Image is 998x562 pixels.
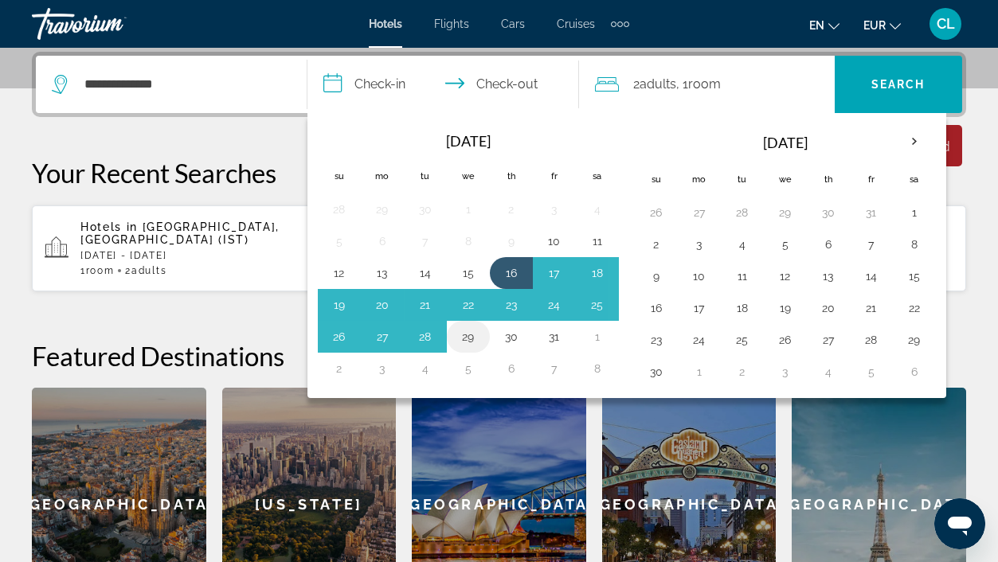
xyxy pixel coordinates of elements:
p: [DATE] - [DATE] [80,250,320,261]
input: Search hotel destination [83,72,283,96]
button: Day 7 [542,357,567,380]
button: Day 13 [370,262,395,284]
button: Day 29 [456,326,481,348]
button: Day 6 [902,361,927,383]
button: Day 17 [687,297,712,319]
h2: Featured Destinations [32,340,966,372]
button: Select check in and out date [307,56,579,113]
button: Day 1 [585,326,610,348]
span: [GEOGRAPHIC_DATA], [GEOGRAPHIC_DATA] (IST) [80,221,280,246]
button: Day 4 [730,233,755,256]
button: Day 7 [859,233,884,256]
button: Day 8 [456,230,481,252]
button: Day 18 [585,262,610,284]
button: Day 1 [456,198,481,221]
button: Day 20 [816,297,841,319]
button: Day 23 [499,294,524,316]
iframe: Bouton de lancement de la fenêtre de messagerie [934,498,985,549]
button: Extra navigation items [611,11,629,37]
span: Adults [640,76,676,92]
button: Day 30 [413,198,438,221]
button: Day 28 [859,329,884,351]
button: Day 27 [370,326,395,348]
button: Day 31 [859,201,884,224]
button: Change language [809,14,839,37]
span: Hotels in [80,221,138,233]
button: Day 2 [327,357,352,380]
button: Day 17 [542,262,567,284]
span: , 1 [676,73,721,96]
span: Room [86,265,115,276]
button: Day 18 [730,297,755,319]
span: en [809,19,824,32]
a: Travorium [32,3,191,45]
button: Day 10 [542,230,567,252]
button: Day 1 [687,361,712,383]
button: Day 28 [413,326,438,348]
span: EUR [863,19,886,32]
div: Search widget [36,56,962,113]
a: Cruises [557,18,595,30]
button: Day 24 [687,329,712,351]
button: Day 14 [859,265,884,287]
button: Day 13 [816,265,841,287]
th: [DATE] [361,123,576,158]
span: Flights [434,18,469,30]
button: Day 6 [370,230,395,252]
button: Day 26 [773,329,798,351]
button: Day 30 [816,201,841,224]
button: Day 25 [585,294,610,316]
a: Cars [501,18,525,30]
button: Day 26 [327,326,352,348]
button: Day 2 [730,361,755,383]
button: Change currency [863,14,901,37]
button: Travelers: 2 adults, 0 children [579,56,835,113]
button: Day 3 [773,361,798,383]
th: [DATE] [678,123,893,162]
button: Day 3 [542,198,567,221]
table: Right calendar grid [635,123,936,388]
button: Day 4 [816,361,841,383]
button: Day 28 [327,198,352,221]
button: Day 8 [902,233,927,256]
a: Hotels [369,18,402,30]
button: Day 4 [585,198,610,221]
button: Day 30 [644,361,669,383]
button: Day 8 [585,357,610,380]
span: Search [871,78,926,91]
button: Day 5 [327,230,352,252]
button: Day 31 [542,326,567,348]
button: Day 15 [456,262,481,284]
button: Day 5 [456,357,481,380]
button: Day 25 [730,329,755,351]
button: Day 2 [499,198,524,221]
button: Day 15 [902,265,927,287]
button: Day 26 [644,201,669,224]
button: Day 14 [413,262,438,284]
span: 2 [125,265,166,276]
button: Day 5 [773,233,798,256]
button: Day 9 [499,230,524,252]
button: Day 23 [644,329,669,351]
button: Day 6 [499,357,524,380]
button: Day 16 [499,262,524,284]
button: Day 28 [730,201,755,224]
button: Day 19 [773,297,798,319]
p: Your Recent Searches [32,157,966,189]
button: Day 19 [327,294,352,316]
button: Day 24 [542,294,567,316]
button: Day 10 [687,265,712,287]
button: Day 21 [413,294,438,316]
button: Day 11 [730,265,755,287]
button: Day 22 [902,297,927,319]
button: Day 16 [644,297,669,319]
button: Day 3 [687,233,712,256]
span: 1 [80,265,114,276]
button: Day 1 [902,201,927,224]
button: Day 20 [370,294,395,316]
button: Search [835,56,962,113]
button: Day 29 [370,198,395,221]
